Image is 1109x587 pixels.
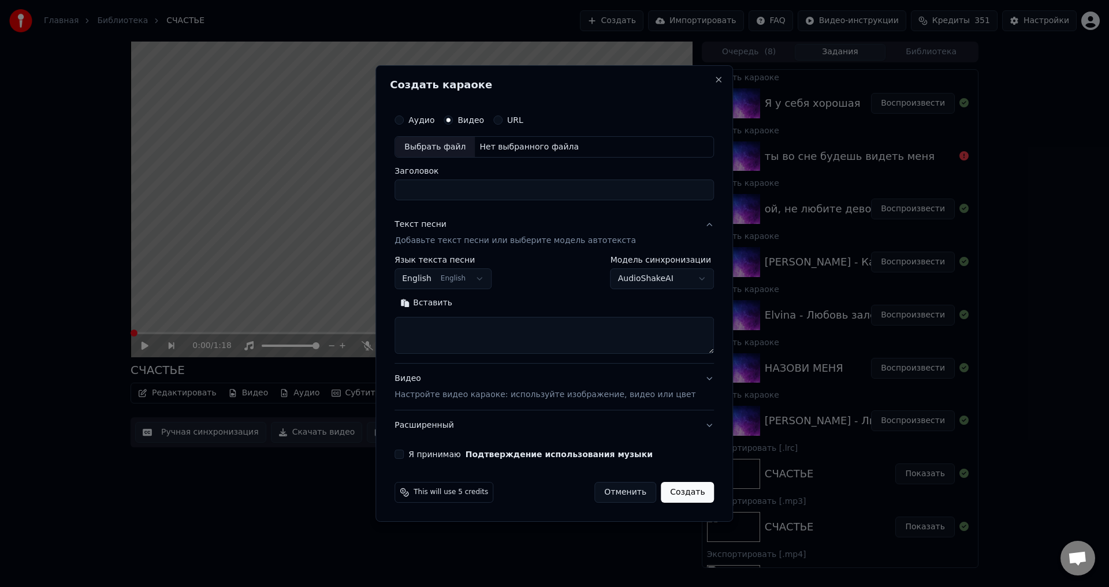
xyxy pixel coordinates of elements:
button: ВидеоНастройте видео караоке: используйте изображение, видео или цвет [395,364,714,410]
label: Язык текста песни [395,256,492,264]
label: Модель синхронизации [611,256,714,264]
p: Добавьте текст песни или выберите модель автотекста [395,235,636,247]
div: Текст песниДобавьте текст песни или выберите модель автотекста [395,256,714,364]
label: Видео [457,116,484,124]
div: Нет выбранного файла [475,141,583,153]
button: Я принимаю [466,450,653,458]
label: Аудио [408,116,434,124]
h2: Создать караоке [390,80,719,90]
div: Выбрать файл [395,137,475,158]
button: Отменить [594,482,656,503]
button: Расширенный [395,410,714,440]
div: Видео [395,373,695,401]
button: Создать [661,482,714,503]
button: Вставить [395,294,458,313]
div: Текст песни [395,219,446,231]
button: Текст песниДобавьте текст песни или выберите модель автотекста [395,210,714,256]
label: URL [507,116,523,124]
span: This will use 5 credits [414,488,488,497]
p: Настройте видео караоке: используйте изображение, видео или цвет [395,389,695,401]
label: Я принимаю [408,450,653,458]
label: Заголовок [395,167,714,175]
